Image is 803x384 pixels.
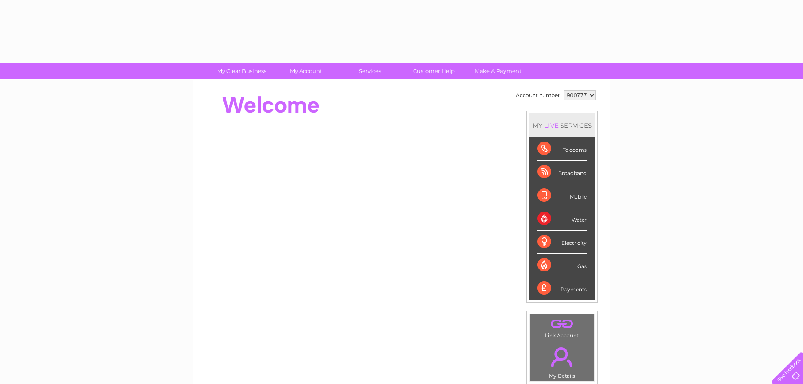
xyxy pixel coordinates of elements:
[537,184,587,207] div: Mobile
[399,63,469,79] a: Customer Help
[463,63,533,79] a: Make A Payment
[532,317,592,331] a: .
[529,340,595,381] td: My Details
[537,254,587,277] div: Gas
[542,121,560,129] div: LIVE
[537,207,587,231] div: Water
[532,342,592,372] a: .
[335,63,405,79] a: Services
[207,63,277,79] a: My Clear Business
[537,231,587,254] div: Electricity
[537,137,587,161] div: Telecoms
[529,314,595,341] td: Link Account
[529,113,595,137] div: MY SERVICES
[537,277,587,300] div: Payments
[514,88,562,102] td: Account number
[537,161,587,184] div: Broadband
[271,63,341,79] a: My Account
